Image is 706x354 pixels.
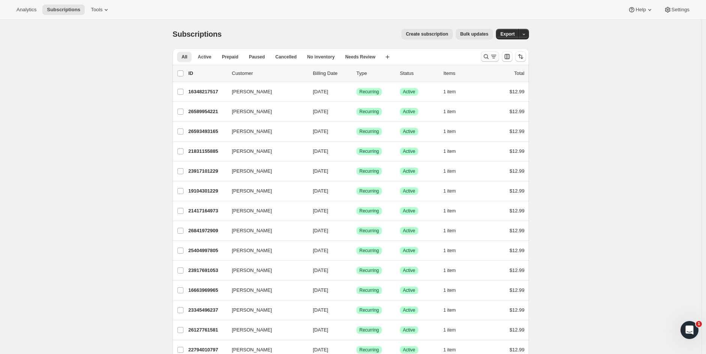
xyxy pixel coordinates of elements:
[313,347,328,353] span: [DATE]
[509,128,524,134] span: $12.99
[359,287,379,293] span: Recurring
[188,267,226,274] p: 23917691053
[443,126,464,137] button: 1 item
[359,347,379,353] span: Recurring
[188,346,226,354] p: 22794010797
[313,89,328,94] span: [DATE]
[359,89,379,95] span: Recurring
[232,148,272,155] span: [PERSON_NAME]
[227,185,302,197] button: [PERSON_NAME]
[359,109,379,115] span: Recurring
[313,248,328,253] span: [DATE]
[515,51,526,62] button: Sort the results
[227,284,302,296] button: [PERSON_NAME]
[227,205,302,217] button: [PERSON_NAME]
[17,7,36,13] span: Analytics
[227,245,302,257] button: [PERSON_NAME]
[403,168,415,174] span: Active
[313,307,328,313] span: [DATE]
[313,70,350,77] p: Billing Date
[232,70,307,77] p: Customer
[403,307,415,313] span: Active
[509,109,524,114] span: $12.99
[403,248,415,254] span: Active
[359,208,379,214] span: Recurring
[359,327,379,333] span: Recurring
[188,305,524,315] div: 23345496237[PERSON_NAME][DATE]SuccessRecurringSuccessActive1 item$12.99
[509,267,524,273] span: $12.99
[313,287,328,293] span: [DATE]
[313,208,328,214] span: [DATE]
[313,128,328,134] span: [DATE]
[509,248,524,253] span: $12.99
[359,168,379,174] span: Recurring
[443,267,456,273] span: 1 item
[500,31,515,37] span: Export
[188,88,226,96] p: 16348217517
[188,247,226,254] p: 25404997805
[359,228,379,234] span: Recurring
[382,52,394,62] button: Create new view
[403,287,415,293] span: Active
[232,128,272,135] span: [PERSON_NAME]
[359,248,379,254] span: Recurring
[188,226,524,236] div: 26841972909[PERSON_NAME][DATE]SuccessRecurringSuccessActive1 item$12.99
[443,166,464,176] button: 1 item
[313,267,328,273] span: [DATE]
[443,188,456,194] span: 1 item
[509,89,524,94] span: $12.99
[188,306,226,314] p: 23345496237
[313,188,328,194] span: [DATE]
[509,287,524,293] span: $12.99
[359,128,379,134] span: Recurring
[509,307,524,313] span: $12.99
[514,70,524,77] p: Total
[443,208,456,214] span: 1 item
[659,4,694,15] button: Settings
[227,304,302,316] button: [PERSON_NAME]
[443,265,464,276] button: 1 item
[496,29,519,39] button: Export
[227,145,302,157] button: [PERSON_NAME]
[188,206,524,216] div: 21417164973[PERSON_NAME][DATE]SuccessRecurringSuccessActive1 item$12.99
[232,88,272,96] span: [PERSON_NAME]
[198,54,211,60] span: Active
[359,188,379,194] span: Recurring
[313,168,328,174] span: [DATE]
[509,188,524,194] span: $12.99
[509,168,524,174] span: $12.99
[403,109,415,115] span: Active
[509,327,524,333] span: $12.99
[313,228,328,233] span: [DATE]
[443,325,464,335] button: 1 item
[232,306,272,314] span: [PERSON_NAME]
[12,4,41,15] button: Analytics
[345,54,376,60] span: Needs Review
[227,125,302,137] button: [PERSON_NAME]
[227,86,302,98] button: [PERSON_NAME]
[443,186,464,196] button: 1 item
[313,109,328,114] span: [DATE]
[249,54,265,60] span: Paused
[443,285,464,296] button: 1 item
[359,267,379,273] span: Recurring
[403,89,415,95] span: Active
[232,326,272,334] span: [PERSON_NAME]
[671,7,689,13] span: Settings
[443,245,464,256] button: 1 item
[403,267,415,273] span: Active
[307,54,335,60] span: No inventory
[680,321,698,339] iframe: Intercom live chat
[460,31,488,37] span: Bulk updates
[86,4,114,15] button: Tools
[188,287,226,294] p: 16663969965
[443,347,456,353] span: 1 item
[443,87,464,97] button: 1 item
[509,208,524,214] span: $12.99
[443,307,456,313] span: 1 item
[232,167,272,175] span: [PERSON_NAME]
[443,305,464,315] button: 1 item
[232,346,272,354] span: [PERSON_NAME]
[188,148,226,155] p: 21831155885
[188,128,226,135] p: 26593493165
